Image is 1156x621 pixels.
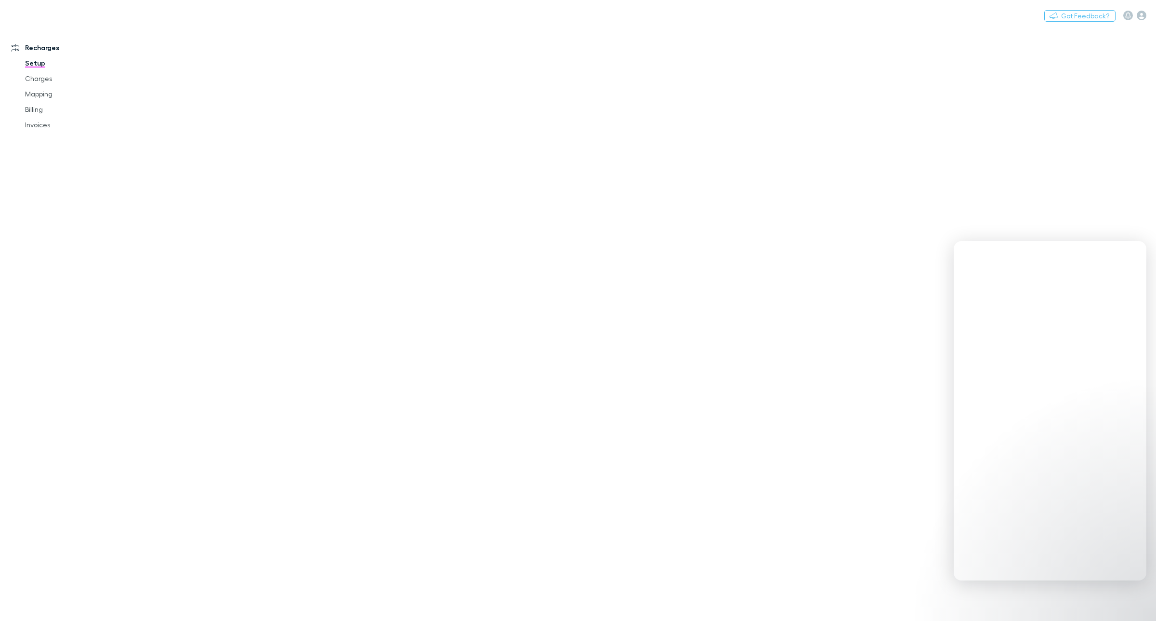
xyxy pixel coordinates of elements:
a: Charges [15,71,136,86]
iframe: Intercom live chat [1123,588,1146,611]
button: Got Feedback? [1044,10,1116,22]
iframe: Intercom live chat [954,241,1146,580]
a: Billing [15,102,136,117]
a: Invoices [15,117,136,133]
a: Mapping [15,86,136,102]
a: Recharges [2,40,136,55]
a: Setup [15,55,136,71]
